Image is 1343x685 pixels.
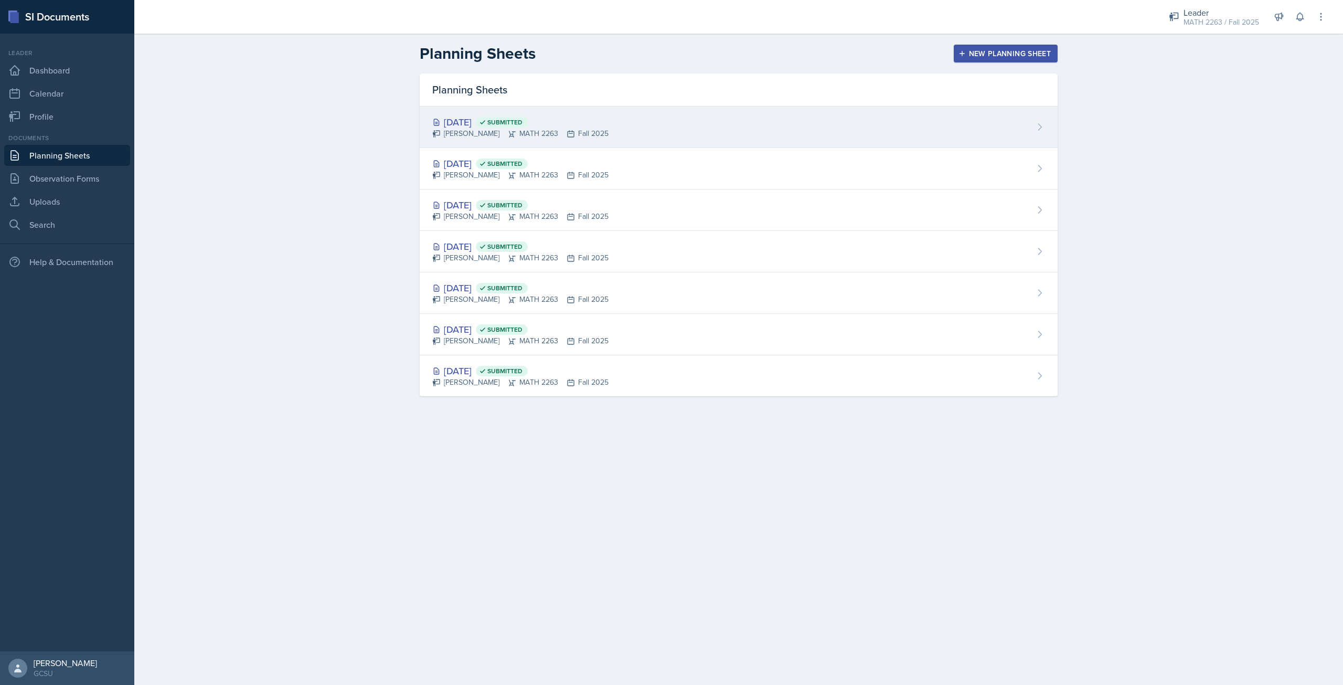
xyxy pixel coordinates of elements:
a: [DATE] Submitted [PERSON_NAME]MATH 2263Fall 2025 [420,148,1058,189]
div: [DATE] [432,239,609,254]
div: [PERSON_NAME] MATH 2263 Fall 2025 [432,335,609,346]
div: [PERSON_NAME] MATH 2263 Fall 2025 [432,252,609,264]
span: Submitted [487,160,523,168]
button: New Planning Sheet [954,45,1058,62]
span: Submitted [487,284,523,292]
a: [DATE] Submitted [PERSON_NAME]MATH 2263Fall 2025 [420,107,1058,148]
span: Submitted [487,367,523,375]
a: [DATE] Submitted [PERSON_NAME]MATH 2263Fall 2025 [420,314,1058,355]
div: [DATE] [432,115,609,129]
div: [DATE] [432,281,609,295]
div: [PERSON_NAME] MATH 2263 Fall 2025 [432,294,609,305]
a: Planning Sheets [4,145,130,166]
div: [PERSON_NAME] MATH 2263 Fall 2025 [432,211,609,222]
a: [DATE] Submitted [PERSON_NAME]MATH 2263Fall 2025 [420,189,1058,231]
div: New Planning Sheet [961,49,1051,58]
div: [DATE] [432,322,609,336]
a: Dashboard [4,60,130,81]
div: Planning Sheets [420,73,1058,107]
span: Submitted [487,243,523,251]
div: Leader [1184,6,1259,19]
h2: Planning Sheets [420,44,536,63]
a: Profile [4,106,130,127]
div: [PERSON_NAME] MATH 2263 Fall 2025 [432,377,609,388]
a: [DATE] Submitted [PERSON_NAME]MATH 2263Fall 2025 [420,272,1058,314]
div: [PERSON_NAME] MATH 2263 Fall 2025 [432,170,609,181]
a: Observation Forms [4,168,130,189]
span: Submitted [487,325,523,334]
div: [DATE] [432,364,609,378]
a: [DATE] Submitted [PERSON_NAME]MATH 2263Fall 2025 [420,355,1058,396]
div: Help & Documentation [4,251,130,272]
a: Search [4,214,130,235]
div: [DATE] [432,156,609,171]
div: GCSU [34,668,97,679]
span: Submitted [487,118,523,127]
div: Leader [4,48,130,58]
div: [PERSON_NAME] MATH 2263 Fall 2025 [432,128,609,139]
div: MATH 2263 / Fall 2025 [1184,17,1259,28]
a: Uploads [4,191,130,212]
a: [DATE] Submitted [PERSON_NAME]MATH 2263Fall 2025 [420,231,1058,272]
span: Submitted [487,201,523,209]
a: Calendar [4,83,130,104]
div: Documents [4,133,130,143]
div: [PERSON_NAME] [34,658,97,668]
div: [DATE] [432,198,609,212]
